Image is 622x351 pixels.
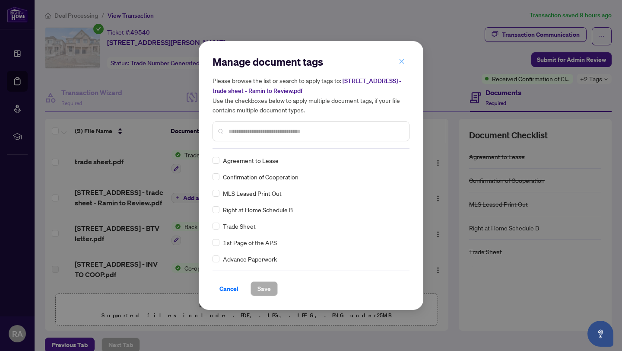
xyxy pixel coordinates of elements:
span: MLS Leased Print Out [223,188,282,198]
button: Open asap [587,321,613,347]
button: Cancel [213,281,245,296]
span: Right at Home Schedule B [223,205,293,214]
span: close [399,58,405,64]
span: Cancel [219,282,238,296]
h2: Manage document tags [213,55,409,69]
button: Save [251,281,278,296]
span: Trade Sheet [223,221,256,231]
span: Agreement to Lease [223,156,279,165]
span: Advance Paperwork [223,254,277,264]
h5: Please browse the list or search to apply tags to: Use the checkboxes below to apply multiple doc... [213,76,409,115]
span: Confirmation of Cooperation [223,172,298,182]
span: 1st Page of the APS [223,238,277,247]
